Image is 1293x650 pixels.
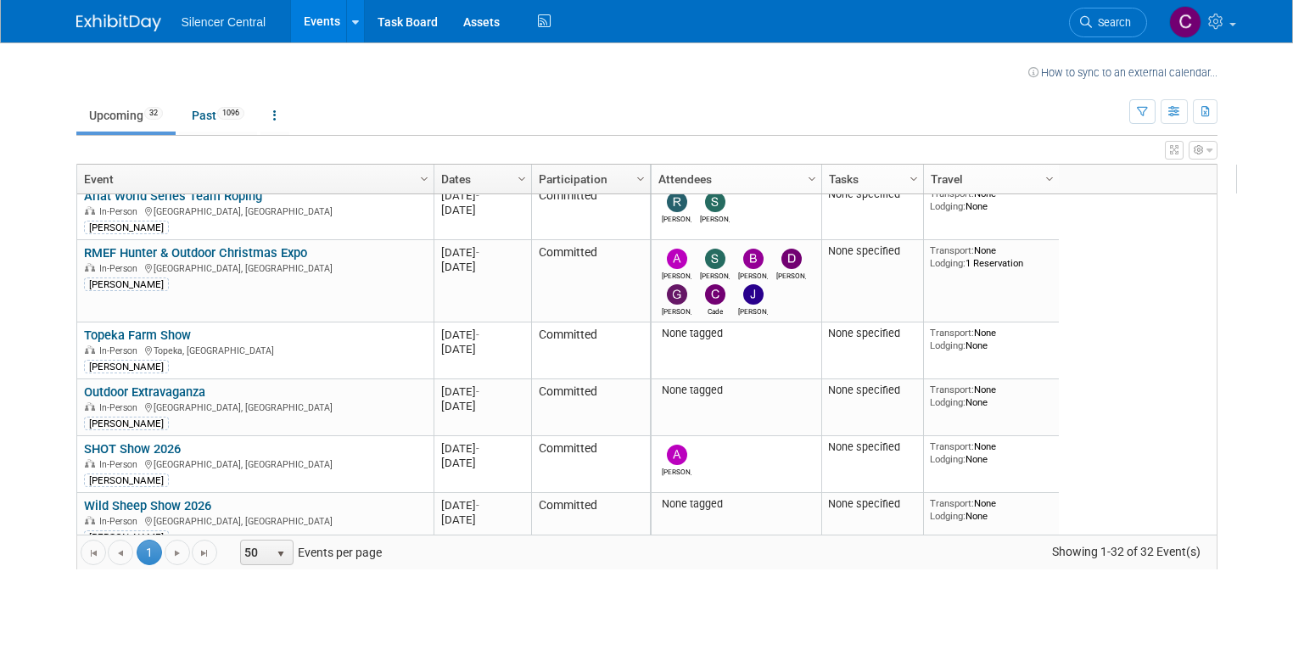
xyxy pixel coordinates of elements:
[84,513,426,528] div: [GEOGRAPHIC_DATA], [GEOGRAPHIC_DATA]
[930,339,966,351] span: Lodging:
[99,402,143,413] span: In-Person
[705,249,725,269] img: Steve Phillips
[417,172,431,186] span: Column Settings
[441,165,520,193] a: Dates
[84,400,426,414] div: [GEOGRAPHIC_DATA], [GEOGRAPHIC_DATA]
[84,245,307,261] a: RMEF Hunter & Outdoor Christmas Expo
[84,221,169,234] div: [PERSON_NAME]
[662,305,691,316] div: Gregory Wilkerson
[515,172,529,186] span: Column Settings
[85,263,95,272] img: In-Person Event
[930,440,974,452] span: Transport:
[662,212,691,223] div: Rob Young
[743,249,764,269] img: Billee Page
[1043,172,1056,186] span: Column Settings
[217,107,244,120] span: 1096
[667,192,687,212] img: Rob Young
[828,497,916,511] div: None specified
[76,99,176,132] a: Upcoming32
[198,546,211,560] span: Go to the last page
[441,328,523,342] div: [DATE]
[441,513,523,527] div: [DATE]
[662,465,691,476] div: Amanda Gibson
[84,360,169,373] div: [PERSON_NAME]
[99,206,143,217] span: In-Person
[85,345,95,354] img: In-Person Event
[930,244,974,256] span: Transport:
[658,497,814,511] div: None tagged
[658,165,810,193] a: Attendees
[930,440,1052,465] div: None None
[85,206,95,215] img: In-Person Event
[667,284,687,305] img: Gregory Wilkerson
[114,546,127,560] span: Go to the previous page
[441,188,523,203] div: [DATE]
[192,540,217,565] a: Go to the last page
[84,530,169,544] div: [PERSON_NAME]
[531,322,650,379] td: Committed
[274,547,288,561] span: select
[84,188,262,204] a: Ariat World Series Team Roping
[930,453,966,465] span: Lodging:
[931,165,1048,193] a: Travel
[84,165,423,193] a: Event
[85,402,95,411] img: In-Person Event
[700,269,730,280] div: Steve Phillips
[84,473,169,487] div: [PERSON_NAME]
[930,200,966,212] span: Lodging:
[84,417,169,430] div: [PERSON_NAME]
[828,440,916,454] div: None specified
[776,269,806,280] div: Dayla Hughes
[705,284,725,305] img: Cade Cox
[930,497,1052,522] div: None None
[930,384,1052,408] div: None None
[658,327,814,340] div: None tagged
[738,305,768,316] div: Jessica Crawford
[99,516,143,527] span: In-Person
[99,459,143,470] span: In-Person
[441,399,523,413] div: [DATE]
[441,203,523,217] div: [DATE]
[476,328,479,341] span: -
[700,212,730,223] div: Sarah Young
[781,249,802,269] img: Dayla Hughes
[828,188,916,201] div: None specified
[476,385,479,398] span: -
[803,165,821,190] a: Column Settings
[76,14,161,31] img: ExhibitDay
[165,540,190,565] a: Go to the next page
[171,546,184,560] span: Go to the next page
[743,284,764,305] img: Jessica Crawford
[1028,66,1217,79] a: How to sync to an external calendar...
[930,497,974,509] span: Transport:
[218,540,399,565] span: Events per page
[705,192,725,212] img: Sarah Young
[84,261,426,275] div: [GEOGRAPHIC_DATA], [GEOGRAPHIC_DATA]
[241,541,270,564] span: 50
[1036,540,1216,563] span: Showing 1-32 of 32 Event(s)
[531,240,650,322] td: Committed
[904,165,923,190] a: Column Settings
[84,441,181,457] a: SHOT Show 2026
[81,540,106,565] a: Go to the first page
[144,107,163,120] span: 32
[667,445,687,465] img: Amanda Gibson
[930,327,974,339] span: Transport:
[137,540,162,565] span: 1
[87,546,100,560] span: Go to the first page
[85,459,95,468] img: In-Person Event
[1169,6,1201,38] img: Carin Froehlich
[828,384,916,397] div: None specified
[805,172,819,186] span: Column Settings
[85,516,95,524] img: In-Person Event
[476,499,479,512] span: -
[634,172,647,186] span: Column Settings
[1069,8,1147,37] a: Search
[658,384,814,397] div: None tagged
[1040,165,1059,190] a: Column Settings
[99,263,143,274] span: In-Person
[738,269,768,280] div: Billee Page
[84,457,426,471] div: [GEOGRAPHIC_DATA], [GEOGRAPHIC_DATA]
[441,456,523,470] div: [DATE]
[84,204,426,218] div: [GEOGRAPHIC_DATA], [GEOGRAPHIC_DATA]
